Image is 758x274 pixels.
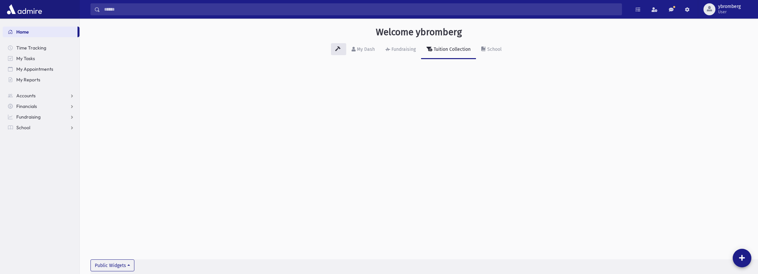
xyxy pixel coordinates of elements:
[3,90,79,101] a: Accounts
[421,41,476,59] a: Tuition Collection
[476,41,507,59] a: School
[16,114,41,120] span: Fundraising
[346,41,380,59] a: My Dash
[16,45,46,51] span: Time Tracking
[100,3,622,15] input: Search
[718,9,741,15] span: User
[3,53,79,64] a: My Tasks
[16,77,40,83] span: My Reports
[718,4,741,9] span: ybromberg
[3,27,77,37] a: Home
[432,46,471,52] div: Tuition Collection
[16,103,37,109] span: Financials
[16,29,29,35] span: Home
[3,74,79,85] a: My Reports
[16,93,36,99] span: Accounts
[380,41,421,59] a: Fundraising
[356,46,375,52] div: My Dash
[3,112,79,122] a: Fundraising
[3,122,79,133] a: School
[3,64,79,74] a: My Appointments
[16,55,35,61] span: My Tasks
[16,125,30,131] span: School
[90,259,134,271] button: Public Widgets
[3,43,79,53] a: Time Tracking
[5,3,44,16] img: AdmirePro
[486,46,502,52] div: School
[390,46,416,52] div: Fundraising
[16,66,53,72] span: My Appointments
[376,27,462,38] h3: Welcome ybromberg
[3,101,79,112] a: Financials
